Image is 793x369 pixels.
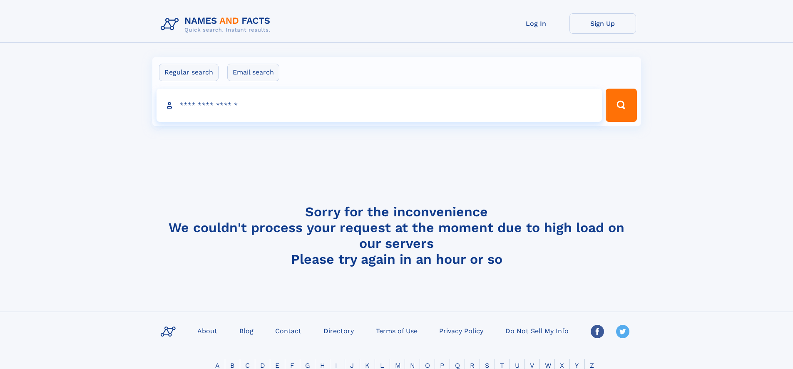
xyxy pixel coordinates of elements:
label: Regular search [159,64,219,81]
input: search input [157,89,602,122]
a: Privacy Policy [436,324,487,337]
a: Contact [272,324,305,337]
a: Log In [503,13,569,34]
img: Logo Names and Facts [157,13,277,36]
a: Do Not Sell My Info [502,324,572,337]
a: Terms of Use [373,324,421,337]
label: Email search [227,64,279,81]
h4: Sorry for the inconvenience We couldn't process your request at the moment due to high load on ou... [157,204,636,267]
a: About [194,324,221,337]
button: Search Button [606,89,636,122]
a: Blog [236,324,257,337]
img: Twitter [616,325,629,338]
a: Sign Up [569,13,636,34]
a: Directory [320,324,357,337]
img: Facebook [591,325,604,338]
